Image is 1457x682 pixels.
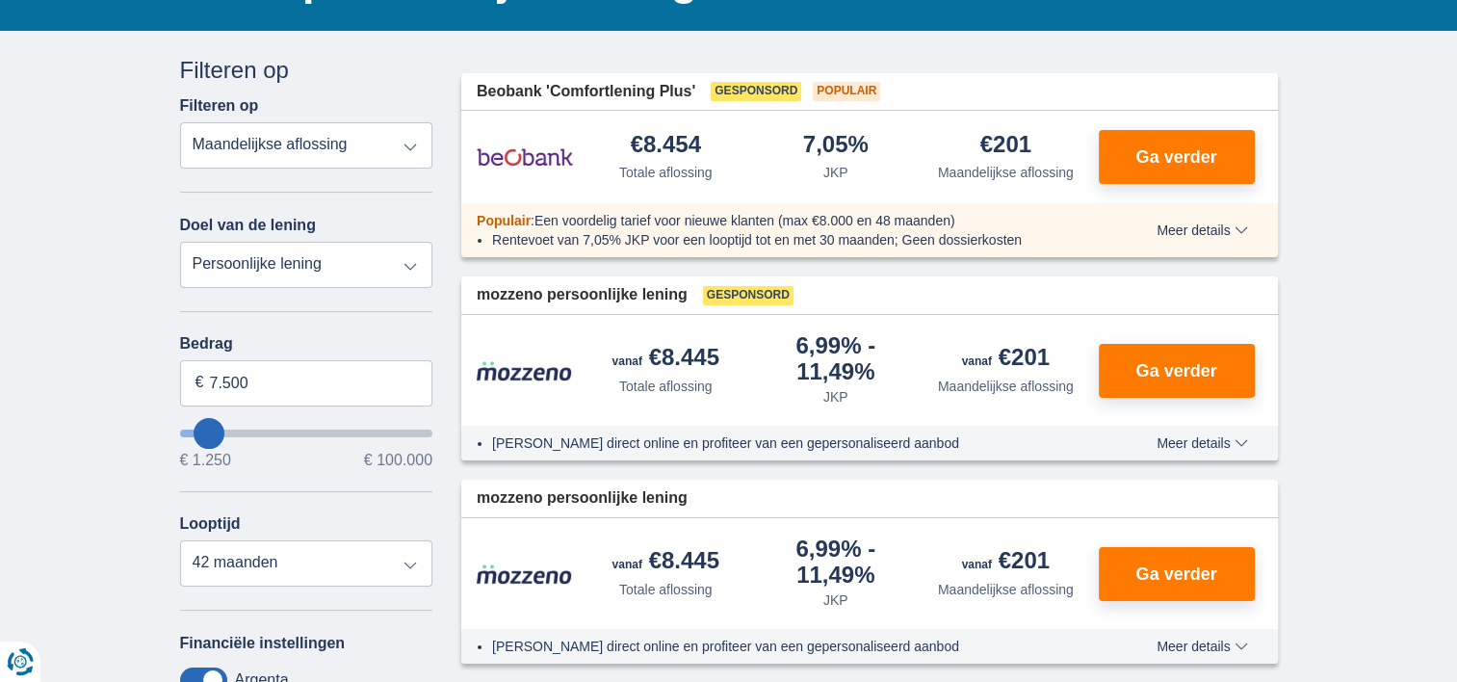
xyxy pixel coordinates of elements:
[1135,148,1216,166] span: Ga verder
[619,580,713,599] div: Totale aflossing
[612,549,719,576] div: €8.445
[1099,130,1255,184] button: Ga verder
[938,377,1074,396] div: Maandelijkse aflossing
[477,284,688,306] span: mozzeno persoonlijke lening
[823,163,848,182] div: JKP
[477,564,573,585] img: product.pl.alt Mozzeno
[803,133,869,159] div: 7,05%
[180,453,231,468] span: € 1.250
[461,211,1102,230] div: :
[962,549,1050,576] div: €201
[1135,565,1216,583] span: Ga verder
[619,163,713,182] div: Totale aflossing
[477,81,695,103] span: Beobank 'Comfortlening Plus'
[180,335,433,353] label: Bedrag
[492,433,1086,453] li: [PERSON_NAME] direct online en profiteer van een gepersonaliseerd aanbod
[364,453,432,468] span: € 100.000
[938,580,1074,599] div: Maandelijkse aflossing
[534,213,955,228] span: Een voordelig tarief voor nieuwe klanten (max €8.000 en 48 maanden)
[180,635,346,652] label: Financiële instellingen
[813,82,880,101] span: Populair
[477,133,573,181] img: product.pl.alt Beobank
[759,334,914,383] div: 6,99%
[1099,547,1255,601] button: Ga verder
[180,430,433,437] input: wantToBorrow
[962,346,1050,373] div: €201
[823,387,848,407] div: JKP
[477,487,688,510] span: mozzeno persoonlijke lening
[180,97,259,115] label: Filteren op
[1142,639,1262,654] button: Meer details
[823,590,848,610] div: JKP
[195,372,204,394] span: €
[477,213,531,228] span: Populair
[938,163,1074,182] div: Maandelijkse aflossing
[1142,223,1262,238] button: Meer details
[477,360,573,381] img: product.pl.alt Mozzeno
[1157,640,1247,653] span: Meer details
[759,538,914,587] div: 6,99%
[703,286,794,305] span: Gesponsord
[180,515,241,533] label: Looptijd
[492,637,1086,656] li: [PERSON_NAME] direct online en profiteer van een gepersonaliseerd aanbod
[1135,362,1216,380] span: Ga verder
[1099,344,1255,398] button: Ga verder
[980,133,1031,159] div: €201
[1157,436,1247,450] span: Meer details
[612,346,719,373] div: €8.445
[1142,435,1262,451] button: Meer details
[631,133,701,159] div: €8.454
[180,217,316,234] label: Doel van de lening
[492,230,1086,249] li: Rentevoet van 7,05% JKP voor een looptijd tot en met 30 maanden; Geen dossierkosten
[180,54,433,87] div: Filteren op
[619,377,713,396] div: Totale aflossing
[1157,223,1247,237] span: Meer details
[711,82,801,101] span: Gesponsord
